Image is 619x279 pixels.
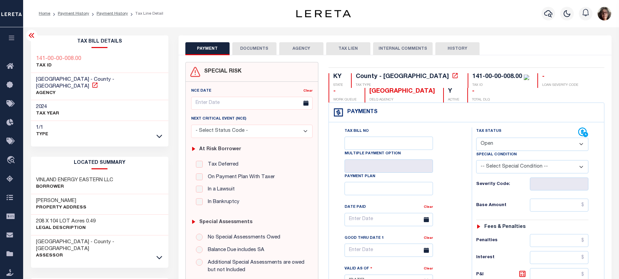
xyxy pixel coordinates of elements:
p: Legal Description [36,225,96,232]
h6: Fees & Penalties [484,224,525,230]
label: Good Thru Date 1 [345,235,384,241]
h6: At Risk Borrower [199,146,241,152]
h4: Payments [344,109,378,115]
h3: VINLAND ENERGY EASTERN LLC [36,177,113,184]
button: AGENCY [279,42,323,55]
input: Enter Date [345,244,433,257]
button: HISTORY [435,42,480,55]
label: Payment Plan [345,174,375,180]
label: In a Lawsuit [204,186,235,193]
label: Tax Bill No [345,128,369,134]
label: No Special Assessments Owed [204,234,280,242]
a: Payment History [97,12,128,16]
p: TOTAL DLQ [472,97,490,103]
label: On Payment Plan With Taxer [204,173,275,181]
div: County - [GEOGRAPHIC_DATA] [356,74,449,80]
p: TAX ID [36,62,81,69]
label: Tax Deferred [204,161,238,169]
label: Date Paid [345,204,366,210]
input: Enter Date [191,97,313,110]
p: TAX YEAR [36,110,59,117]
i: travel_explore [6,156,17,165]
img: check-icon-green.svg [524,75,529,80]
h3: 1/1 [36,124,48,131]
a: Home [39,12,50,16]
h2: LOCATED SUMMARY [31,157,168,169]
h6: Severity Code: [476,182,530,187]
h3: 2024 [36,104,59,110]
button: PAYMENT [185,42,230,55]
a: 141-00-00-008.00 [36,56,81,62]
label: Next Critical Event (NCE) [191,116,246,122]
h4: SPECIAL RISK [201,68,241,75]
span: [GEOGRAPHIC_DATA] - County - [GEOGRAPHIC_DATA] [36,77,114,89]
a: Clear [424,267,433,270]
button: DOCUMENTS [232,42,277,55]
p: Assessor [36,252,163,259]
p: Borrower [36,184,113,190]
label: Valid as Of [345,265,372,272]
div: [GEOGRAPHIC_DATA] [369,88,435,95]
h6: Penalties [476,238,530,243]
label: Special Condition [476,152,517,158]
input: $ [530,199,588,212]
a: Clear [424,236,433,240]
label: Balance Due includes SA [204,246,264,254]
label: NCE Date [191,88,211,94]
h6: Special Assessments [199,219,252,225]
li: Tax Line Detail [128,11,163,17]
h3: [GEOGRAPHIC_DATA] - County - [GEOGRAPHIC_DATA] [36,239,163,252]
p: TAX TYPE [356,83,459,88]
h3: [PERSON_NAME] [36,198,86,204]
p: LOAN SEVERITY CODE [542,83,578,88]
h6: Base Amount [476,203,530,208]
p: AGENCY [36,90,163,97]
a: Clear [424,205,433,209]
p: STATE [333,83,343,88]
h2: Tax Bill Details [31,35,168,48]
label: In Bankruptcy [204,198,239,206]
input: $ [530,251,588,264]
div: KY [333,73,343,81]
label: Multiple Payment Option [345,151,401,157]
p: Property Address [36,204,86,211]
img: logo-dark.svg [296,10,351,17]
label: Additional Special Assessments are owed but not Included [204,259,308,274]
input: Enter Date [345,213,433,226]
p: Type [36,131,48,138]
p: TAX ID [472,83,529,88]
div: - [542,73,578,81]
h6: Interest [476,255,530,260]
div: - [333,88,356,95]
input: $ [530,234,588,247]
p: ACTIVE [448,97,459,103]
p: DELQ AGENCY [369,97,435,103]
a: Payment History [58,12,89,16]
button: INTERNAL COMMENTS [373,42,433,55]
div: - [472,88,490,95]
label: Tax Status [476,128,501,134]
p: WORK QUEUE [333,97,356,103]
h3: 208 X 104 LOT Acres 0.49 [36,218,96,225]
button: TAX LIEN [326,42,370,55]
a: Clear [303,89,313,93]
div: Y [448,88,459,95]
div: 141-00-00-008.00 [472,74,522,80]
